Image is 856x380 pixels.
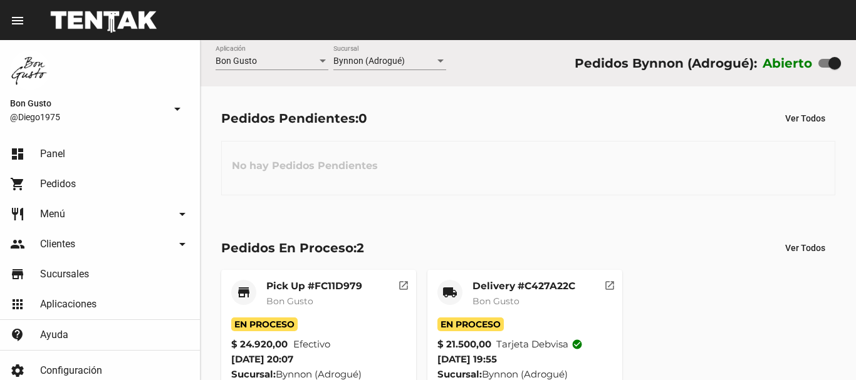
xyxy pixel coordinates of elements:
[10,146,25,162] mat-icon: dashboard
[222,147,388,185] h3: No hay Pedidos Pendientes
[40,178,76,190] span: Pedidos
[236,285,251,300] mat-icon: store
[175,207,190,222] mat-icon: arrow_drop_down
[763,53,813,73] label: Abierto
[775,237,835,259] button: Ver Todos
[40,329,68,341] span: Ayuda
[10,96,165,111] span: Bon Gusto
[472,280,575,292] mat-card-title: Delivery #C427A22C
[40,208,65,220] span: Menú
[231,317,298,331] span: En Proceso
[10,237,25,252] mat-icon: people
[496,337,583,352] span: Tarjeta debvisa
[10,267,25,282] mat-icon: store
[293,337,330,352] span: Efectivo
[575,53,757,73] div: Pedidos Bynnon (Adrogué):
[266,295,313,307] span: Bon Gusto
[221,238,364,258] div: Pedidos En Proceso:
[437,337,491,352] strong: $ 21.500,00
[40,238,75,250] span: Clientes
[437,353,497,365] span: [DATE] 19:55
[40,148,65,160] span: Panel
[170,101,185,116] mat-icon: arrow_drop_down
[10,327,25,342] mat-icon: contact_support
[442,285,457,300] mat-icon: local_shipping
[231,337,288,352] strong: $ 24.920,00
[437,317,504,331] span: En Proceso
[358,111,367,126] span: 0
[10,363,25,378] mat-icon: settings
[216,56,257,66] span: Bon Gusto
[785,243,825,253] span: Ver Todos
[231,353,293,365] span: [DATE] 20:07
[40,268,89,280] span: Sucursales
[10,297,25,312] mat-icon: apps
[572,339,583,350] mat-icon: check_circle
[10,13,25,28] mat-icon: menu
[437,368,482,380] strong: Sucursal:
[357,240,364,255] span: 2
[10,50,50,90] img: 8570adf9-ca52-4367-b116-ae09c64cf26e.jpg
[785,113,825,123] span: Ver Todos
[175,237,190,252] mat-icon: arrow_drop_down
[604,278,615,289] mat-icon: open_in_new
[10,111,165,123] span: @Diego1975
[333,56,405,66] span: Bynnon (Adrogué)
[10,207,25,222] mat-icon: restaurant
[40,364,102,377] span: Configuración
[472,295,519,307] span: Bon Gusto
[40,298,97,311] span: Aplicaciones
[221,108,367,128] div: Pedidos Pendientes:
[10,177,25,192] mat-icon: shopping_cart
[398,278,409,289] mat-icon: open_in_new
[775,107,835,130] button: Ver Todos
[231,368,276,380] strong: Sucursal:
[266,280,362,292] mat-card-title: Pick Up #FC11D979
